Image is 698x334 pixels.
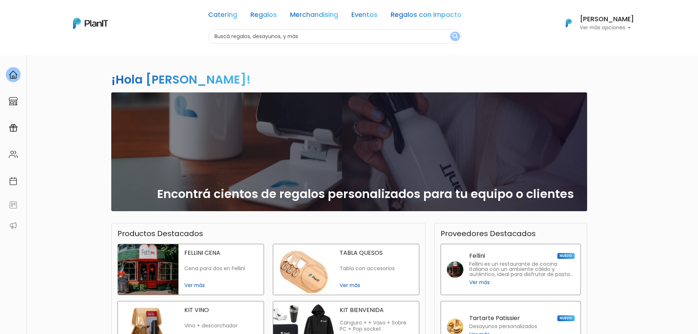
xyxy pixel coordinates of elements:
img: campaigns-02234683943229c281be62815700db0a1741e53638e28bf9629b52c665b00959.svg [9,124,18,132]
span: Ver más [340,282,413,289]
img: people-662611757002400ad9ed0e3c099ab2801c6687ba6c219adb57efc949bc21e19d.svg [9,150,18,159]
p: TABLA QUESOS [340,250,413,256]
p: Fellini es un restaurante de cocina italiana con un ambiente cálido y auténtico, ideal para disfr... [469,262,575,277]
p: FELLINI CENA [184,250,258,256]
img: fellini cena [118,244,178,295]
p: Ver más opciones [580,25,634,30]
p: Tabla con accesorios [340,265,413,272]
img: partners-52edf745621dab592f3b2c58e3bca9d71375a7ef29c3b500c9f145b62cc070d4.svg [9,221,18,230]
h6: [PERSON_NAME] [580,16,634,23]
p: Vino + descorchador [184,323,258,329]
p: Tartarte Patissier [469,315,520,321]
img: calendar-87d922413cdce8b2cf7b7f5f62616a5cf9e4887200fb71536465627b3292af00.svg [9,177,18,186]
img: feedback-78b5a0c8f98aac82b08bfc38622c3050aee476f2c9584af64705fc4e61158814.svg [9,201,18,209]
h3: Productos Destacados [117,229,203,238]
p: KIT VINO [184,307,258,313]
a: fellini cena FELLINI CENA Cena para dos en Fellini Ver más [117,244,264,295]
p: KIT BIENVENIDA [340,307,413,313]
h3: Proveedores Destacados [441,229,536,238]
span: NUEVO [557,253,574,259]
img: marketplace-4ceaa7011d94191e9ded77b95e3339b90024bf715f7c57f8cf31f2d8c509eaba.svg [9,97,18,106]
a: Fellini NUEVO Fellini es un restaurante de cocina italiana con un ambiente cálido y auténtico, id... [441,244,581,295]
input: Buscá regalos, desayunos, y más [208,29,462,44]
p: Desayunos personalizados [469,324,537,329]
img: home-e721727adea9d79c4d83392d1f703f7f8bce08238fde08b1acbfd93340b81755.svg [9,70,18,79]
a: Eventos [351,12,377,21]
p: Cena para dos en Fellini [184,265,258,272]
a: Regalos [250,12,277,21]
button: PlanIt Logo [PERSON_NAME] Ver más opciones [556,14,634,33]
a: tabla quesos TABLA QUESOS Tabla con accesorios Ver más [273,244,419,295]
h2: ¡Hola [PERSON_NAME]! [111,71,251,88]
span: NUEVO [557,315,574,321]
img: PlanIt Logo [561,15,577,31]
span: Ver más [184,282,258,289]
span: Ver más [469,279,490,286]
h2: Encontrá cientos de regalos personalizados para tu equipo o clientes [157,187,574,201]
img: search_button-432b6d5273f82d61273b3651a40e1bd1b912527efae98b1b7a1b2c0702e16a8d.svg [452,33,458,40]
img: PlanIt Logo [73,18,108,29]
a: Catering [208,12,237,21]
img: tabla quesos [273,244,334,295]
a: Merchandising [290,12,338,21]
p: Canguro + + Vaso + Sobre PC + Pop socket [340,320,413,333]
p: Fellini [469,253,485,259]
a: Regalos con Impacto [391,12,462,21]
img: fellini [447,261,463,278]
